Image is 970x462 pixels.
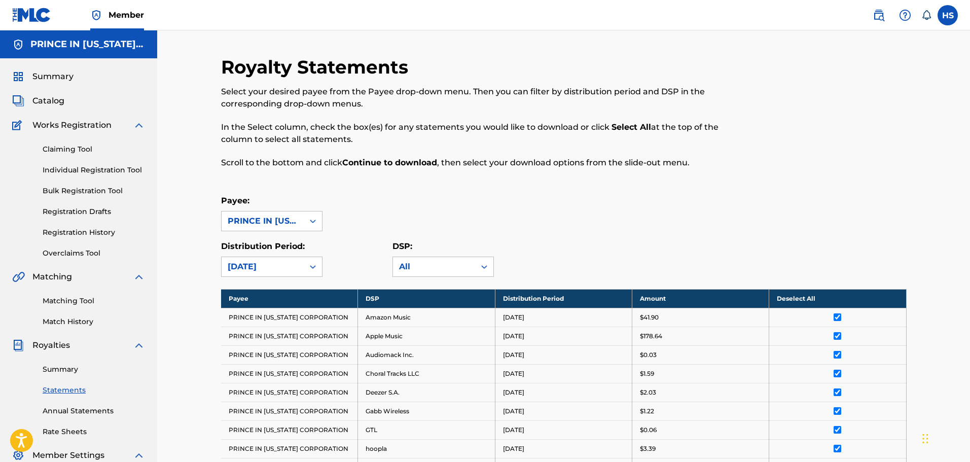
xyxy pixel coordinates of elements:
[221,420,358,439] td: PRINCE IN [US_STATE] CORPORATION
[32,119,112,131] span: Works Registration
[221,402,358,420] td: PRINCE IN [US_STATE] CORPORATION
[221,364,358,383] td: PRINCE IN [US_STATE] CORPORATION
[769,289,906,308] th: Deselect All
[221,327,358,345] td: PRINCE IN [US_STATE] CORPORATION
[921,10,931,20] div: Notifications
[869,5,889,25] a: Public Search
[221,56,413,79] h2: Royalty Statements
[873,9,885,21] img: search
[358,420,495,439] td: GTL
[12,39,24,51] img: Accounts
[30,39,145,50] h5: PRINCE IN NEW YORK CORPORATION
[640,425,657,435] p: $0.06
[43,186,145,196] a: Bulk Registration Tool
[221,439,358,458] td: PRINCE IN [US_STATE] CORPORATION
[358,364,495,383] td: Choral Tracks LLC
[43,316,145,327] a: Match History
[640,350,657,360] p: $0.03
[495,308,632,327] td: [DATE]
[640,369,654,378] p: $1.59
[12,8,51,22] img: MLC Logo
[221,196,249,205] label: Payee:
[133,339,145,351] img: expand
[938,5,958,25] div: User Menu
[640,407,654,416] p: $1.22
[43,165,145,175] a: Individual Registration Tool
[221,289,358,308] th: Payee
[495,327,632,345] td: [DATE]
[358,308,495,327] td: Amazon Music
[43,406,145,416] a: Annual Statements
[43,427,145,437] a: Rate Sheets
[228,215,298,227] div: PRINCE IN [US_STATE] CORPORATION
[32,271,72,283] span: Matching
[221,383,358,402] td: PRINCE IN [US_STATE] CORPORATION
[640,388,656,397] p: $2.03
[895,5,915,25] div: Help
[495,383,632,402] td: [DATE]
[12,70,74,83] a: SummarySummary
[12,95,64,107] a: CatalogCatalog
[342,158,437,167] strong: Continue to download
[495,289,632,308] th: Distribution Period
[495,420,632,439] td: [DATE]
[12,70,24,83] img: Summary
[43,144,145,155] a: Claiming Tool
[358,439,495,458] td: hoopla
[32,449,104,461] span: Member Settings
[221,86,749,110] p: Select your desired payee from the Payee drop-down menu. Then you can filter by distribution peri...
[495,439,632,458] td: [DATE]
[392,241,412,251] label: DSP:
[32,95,64,107] span: Catalog
[90,9,102,21] img: Top Rightsholder
[358,345,495,364] td: Audiomack Inc.
[43,227,145,238] a: Registration History
[640,313,659,322] p: $41.90
[640,444,656,453] p: $3.39
[133,119,145,131] img: expand
[221,241,305,251] label: Distribution Period:
[942,304,970,385] iframe: Resource Center
[12,339,24,351] img: Royalties
[358,327,495,345] td: Apple Music
[43,296,145,306] a: Matching Tool
[12,119,25,131] img: Works Registration
[495,364,632,383] td: [DATE]
[495,345,632,364] td: [DATE]
[632,289,769,308] th: Amount
[43,364,145,375] a: Summary
[358,289,495,308] th: DSP
[399,261,469,273] div: All
[12,271,25,283] img: Matching
[228,261,298,273] div: [DATE]
[43,248,145,259] a: Overclaims Tool
[221,308,358,327] td: PRINCE IN [US_STATE] CORPORATION
[221,157,749,169] p: Scroll to the bottom and click , then select your download options from the slide-out menu.
[358,402,495,420] td: Gabb Wireless
[109,9,144,21] span: Member
[495,402,632,420] td: [DATE]
[221,345,358,364] td: PRINCE IN [US_STATE] CORPORATION
[221,121,749,146] p: In the Select column, check the box(es) for any statements you would like to download or click at...
[358,383,495,402] td: Deezer S.A.
[133,271,145,283] img: expand
[12,95,24,107] img: Catalog
[32,339,70,351] span: Royalties
[43,385,145,396] a: Statements
[43,206,145,217] a: Registration Drafts
[899,9,911,21] img: help
[919,413,970,462] iframe: Chat Widget
[133,449,145,461] img: expand
[12,449,24,461] img: Member Settings
[640,332,662,341] p: $178.64
[612,122,651,132] strong: Select All
[32,70,74,83] span: Summary
[922,423,928,454] div: Drag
